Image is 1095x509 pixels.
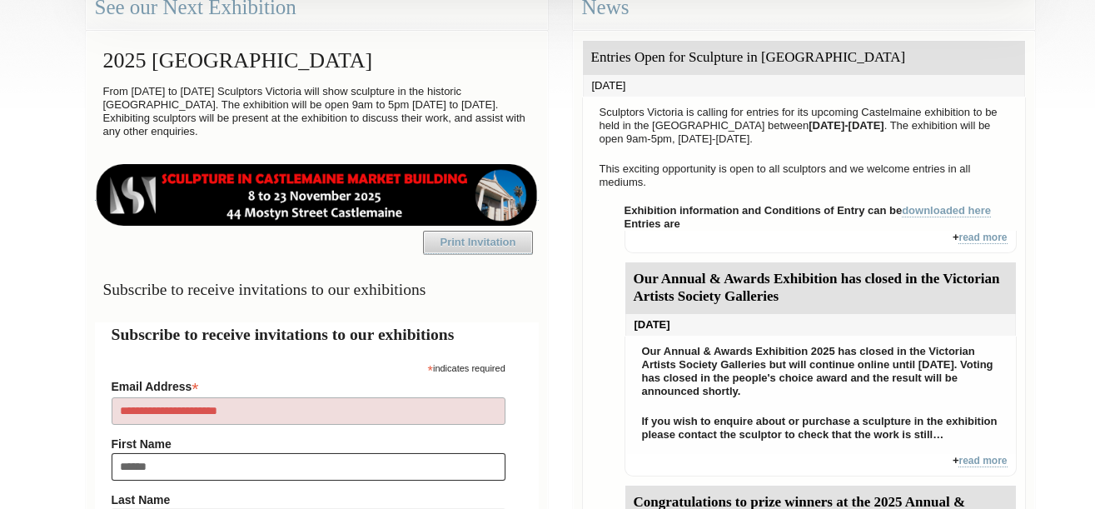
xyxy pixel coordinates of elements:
[625,262,1016,314] div: Our Annual & Awards Exhibition has closed in the Victorian Artists Society Galleries
[625,314,1016,336] div: [DATE]
[112,359,505,375] div: indicates required
[583,75,1025,97] div: [DATE]
[112,322,522,347] h2: Subscribe to receive invitations to our exhibitions
[112,493,505,507] label: Last Name
[583,41,1025,75] div: Entries Open for Sculpture in [GEOGRAPHIC_DATA]
[625,204,992,217] strong: Exhibition information and Conditions of Entry can be
[958,455,1007,467] a: read more
[625,454,1017,477] div: +
[95,40,539,81] h2: 2025 [GEOGRAPHIC_DATA]
[958,232,1007,244] a: read more
[809,119,884,132] strong: [DATE]-[DATE]
[95,273,539,306] h3: Subscribe to receive invitations to our exhibitions
[112,375,505,395] label: Email Address
[591,158,1017,193] p: This exciting opportunity is open to all sculptors and we welcome entries in all mediums.
[591,102,1017,150] p: Sculptors Victoria is calling for entries for its upcoming Castelmaine exhibition to be held in t...
[634,411,1008,446] p: If you wish to enquire about or purchase a sculpture in the exhibition please contact the sculpto...
[112,437,505,451] label: First Name
[625,231,1017,253] div: +
[634,341,1008,402] p: Our Annual & Awards Exhibition 2025 has closed in the Victorian Artists Society Galleries but wil...
[95,164,539,226] img: castlemaine-ldrbd25v2.png
[95,81,539,142] p: From [DATE] to [DATE] Sculptors Victoria will show sculpture in the historic [GEOGRAPHIC_DATA]. T...
[902,204,991,217] a: downloaded here
[423,231,533,254] a: Print Invitation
